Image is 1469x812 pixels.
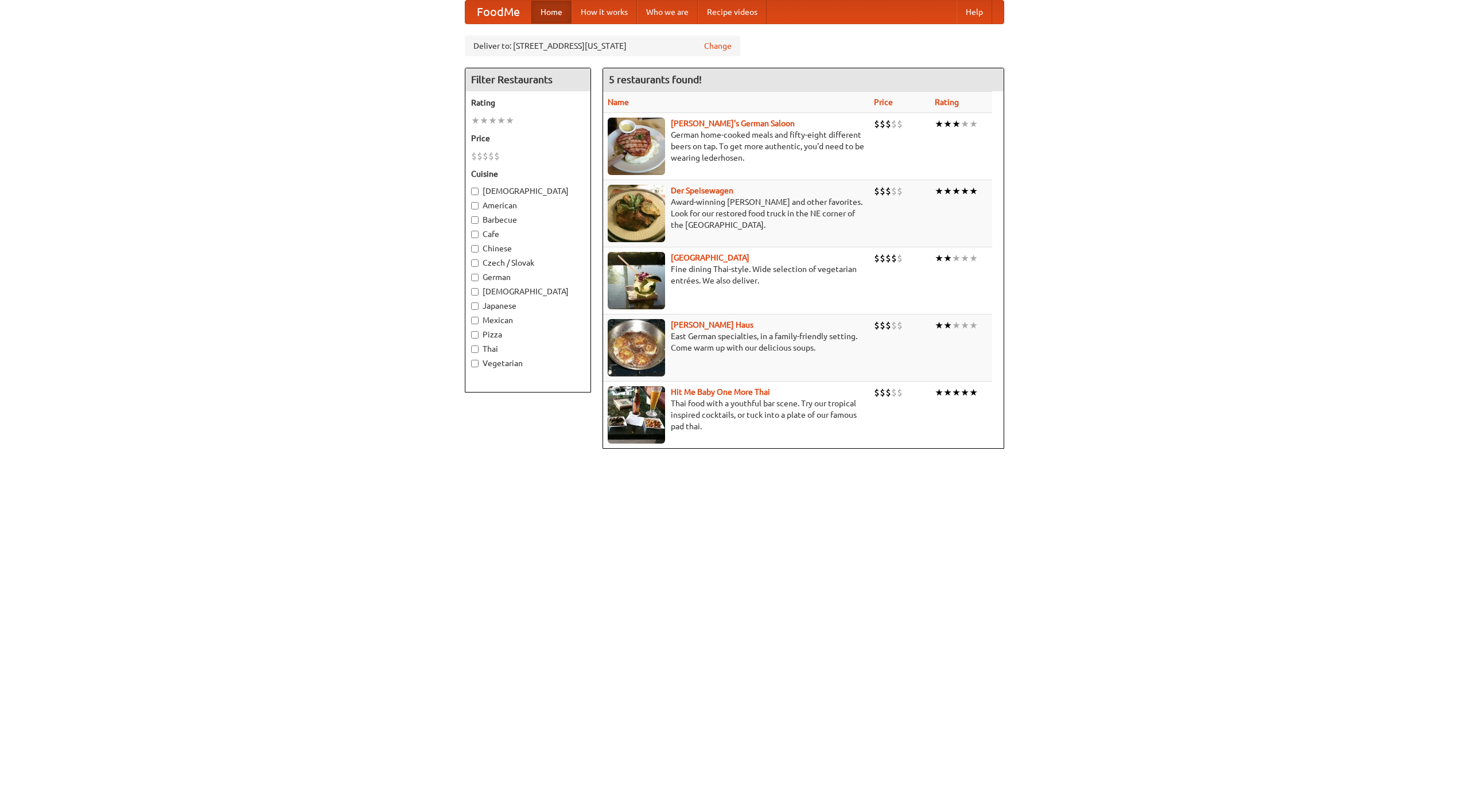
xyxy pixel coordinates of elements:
label: Chinese [471,243,585,254]
li: ★ [935,386,943,399]
li: ★ [961,118,969,130]
img: kohlhaus.jpg [608,319,665,376]
li: ★ [943,252,952,265]
li: $ [885,185,891,197]
label: Vegetarian [471,358,585,369]
a: Price [874,98,893,107]
li: $ [471,150,477,162]
li: ★ [480,114,488,127]
p: East German specialties, in a family-friendly setting. Come warm up with our delicious soups. [608,331,865,353]
label: Mexican [471,314,585,326]
label: [DEMOGRAPHIC_DATA] [471,286,585,297]
li: ★ [952,319,961,332]
li: ★ [943,118,952,130]
li: $ [494,150,500,162]
li: ★ [969,386,978,399]
li: $ [874,319,880,332]
label: [DEMOGRAPHIC_DATA] [471,185,585,197]
li: $ [880,185,885,197]
li: ★ [935,118,943,130]
li: ★ [969,185,978,197]
li: $ [477,150,483,162]
li: $ [885,118,891,130]
input: Japanese [471,302,479,310]
li: ★ [961,386,969,399]
li: $ [891,319,897,332]
li: ★ [952,118,961,130]
li: $ [885,386,891,399]
li: $ [891,185,897,197]
p: Thai food with a youthful bar scene. Try our tropical inspired cocktails, or tuck into a plate of... [608,398,865,432]
li: ★ [935,185,943,197]
li: $ [880,118,885,130]
a: Der Speisewagen [671,186,733,195]
li: $ [891,252,897,265]
a: How it works [572,1,637,24]
li: $ [874,185,880,197]
li: $ [897,185,903,197]
label: American [471,200,585,211]
label: German [471,271,585,283]
label: Cafe [471,228,585,240]
input: Cafe [471,231,479,238]
input: Pizza [471,331,479,339]
input: German [471,274,479,281]
div: Deliver to: [STREET_ADDRESS][US_STATE] [465,36,740,56]
a: Hit Me Baby One More Thai [671,387,770,397]
li: ★ [935,319,943,332]
a: [GEOGRAPHIC_DATA] [671,253,749,262]
li: ★ [952,185,961,197]
li: ★ [935,252,943,265]
p: Award-winning [PERSON_NAME] and other favorites. Look for our restored food truck in the NE corne... [608,196,865,231]
img: speisewagen.jpg [608,185,665,242]
li: $ [874,252,880,265]
input: Czech / Slovak [471,259,479,267]
input: [DEMOGRAPHIC_DATA] [471,288,479,296]
li: ★ [471,114,480,127]
li: ★ [961,185,969,197]
a: Rating [935,98,959,107]
label: Barbecue [471,214,585,226]
label: Czech / Slovak [471,257,585,269]
h5: Price [471,133,585,144]
a: Change [704,40,732,52]
li: $ [488,150,494,162]
li: ★ [497,114,506,127]
li: ★ [506,114,514,127]
img: babythai.jpg [608,386,665,444]
li: $ [483,150,488,162]
li: ★ [961,319,969,332]
a: FoodMe [465,1,531,24]
li: $ [880,319,885,332]
li: ★ [961,252,969,265]
li: ★ [969,118,978,130]
input: Mexican [471,317,479,324]
li: ★ [488,114,497,127]
li: ★ [943,319,952,332]
a: Help [957,1,992,24]
li: $ [874,386,880,399]
input: American [471,202,479,209]
li: $ [897,118,903,130]
input: Barbecue [471,216,479,224]
li: $ [891,118,897,130]
li: $ [897,319,903,332]
h5: Rating [471,97,585,108]
ng-pluralize: 5 restaurants found! [609,74,702,85]
p: Fine dining Thai-style. Wide selection of vegetarian entrées. We also deliver. [608,263,865,286]
li: ★ [969,252,978,265]
li: $ [885,319,891,332]
input: Thai [471,345,479,353]
a: Home [531,1,572,24]
p: German home-cooked meals and fifty-eight different beers on tap. To get more authentic, you'd nee... [608,129,865,164]
img: esthers.jpg [608,118,665,175]
a: [PERSON_NAME]'s German Saloon [671,119,795,128]
label: Japanese [471,300,585,312]
li: $ [880,252,885,265]
a: [PERSON_NAME] Haus [671,320,753,329]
